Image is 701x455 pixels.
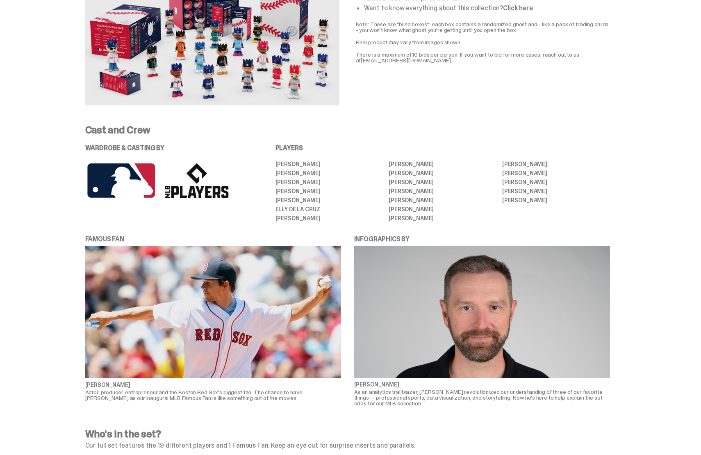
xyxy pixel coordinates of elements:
img: mark%20wahlberg%20famous%20fan%20img.png [85,246,341,379]
li: [PERSON_NAME] [502,161,610,167]
li: [PERSON_NAME] [502,188,610,194]
li: [PERSON_NAME] [502,179,610,185]
li: [PERSON_NAME] [275,197,383,203]
li: [PERSON_NAME] [275,170,383,176]
li: [PERSON_NAME] [389,161,496,167]
p: Final product may vary from images shown. [356,39,610,45]
img: kirk%20goldsberry%20image.png [354,246,610,378]
a: Click here [503,4,533,12]
li: [PERSON_NAME] [389,188,496,194]
p: There is a maximum of 10 bids per person. If you want to bid for more cases, reach out to us at . [356,52,610,63]
img: MLB%20logos.png [85,161,229,200]
p: [PERSON_NAME] [85,382,341,388]
li: [PERSON_NAME] [275,161,383,167]
p: [PERSON_NAME] [354,382,610,387]
p: PLAYERS [275,145,610,151]
li: [PERSON_NAME] [389,215,496,221]
h4: Who's in the set? [85,429,610,439]
p: Actor, producer, entrepreneur and the Boston Red Sox's biggest fan. The chance to have [PERSON_NA... [85,389,341,401]
li: [PERSON_NAME] [389,170,496,176]
li: [PERSON_NAME] [502,197,610,203]
li: [PERSON_NAME] [275,215,383,221]
a: [EMAIL_ADDRESS][DOMAIN_NAME] [361,57,451,64]
li: [PERSON_NAME] [389,179,496,185]
p: FAMOUS FAN [85,236,341,242]
li: Want to know everything about this collection? . [364,5,610,11]
p: Cast and Crew [85,125,610,135]
p: Note: These are "blind boxes”: each box contains a randomized ghost and - like a pack of trading ... [356,21,610,33]
li: [PERSON_NAME] [389,197,496,203]
p: WARDROBE & CASTING BY [85,145,253,151]
p: Our full set features the 19 different players and 1 Famous Fan. Keep an eye out for surprise ins... [85,442,610,449]
li: [PERSON_NAME] [502,170,610,176]
p: As an analytics trailblazer, [PERSON_NAME] revolutionized our understanding of three of our favor... [354,389,610,406]
li: [PERSON_NAME] [275,179,383,185]
li: [PERSON_NAME] [275,188,383,194]
li: Elly De La Cruz [275,206,383,212]
li: [PERSON_NAME] [389,206,496,212]
p: INFOGRAPHICS BY [354,236,610,242]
